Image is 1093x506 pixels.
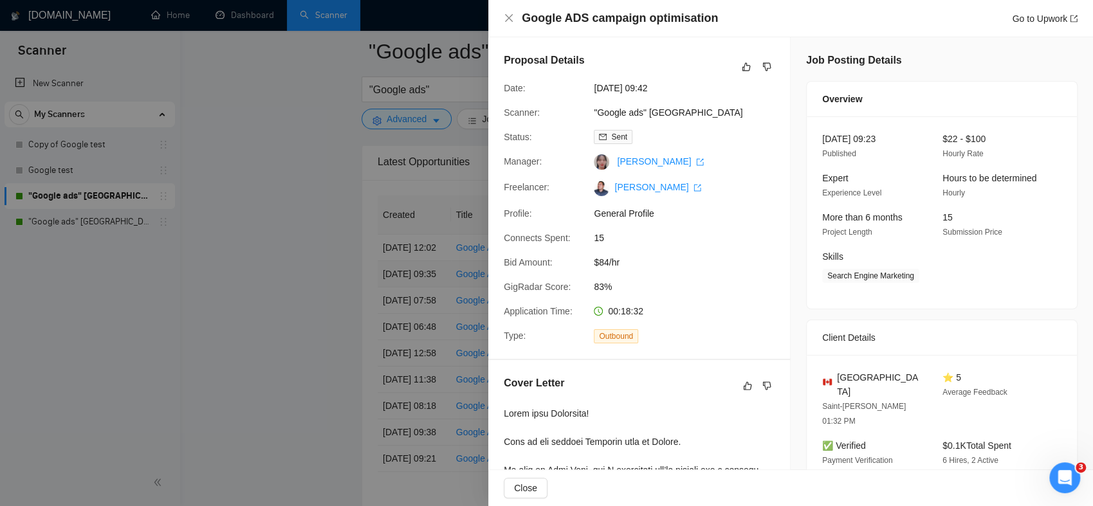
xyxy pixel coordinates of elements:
span: Hourly [942,188,965,197]
span: 83% [594,280,787,294]
span: $0.1K Total Spent [942,440,1011,451]
button: dislike [759,59,775,75]
span: Overview [822,92,862,106]
span: [DATE] 09:42 [594,81,787,95]
span: ✅ Verified [822,440,866,451]
span: 15 [594,231,787,245]
span: $22 - $100 [942,134,986,144]
h4: Google ADS campaign optimisation [522,10,718,26]
iframe: Intercom live chat [1049,462,1080,493]
span: Project Length [822,228,872,237]
a: Go to Upworkexport [1012,14,1078,24]
span: Bid Amount: [504,257,553,267]
span: General Profile [594,206,787,221]
span: Skills [822,251,843,262]
span: Sent [611,132,627,141]
span: More than 6 months [822,212,903,222]
button: Close [504,478,547,498]
span: Hours to be determined [942,173,1036,183]
span: Scanner: [504,107,540,118]
span: 00:18:32 [608,306,643,316]
span: Expert [822,173,848,183]
span: like [743,381,752,391]
span: Manager: [504,156,542,167]
span: close [504,13,514,23]
span: Outbound [594,329,638,343]
button: dislike [759,378,775,393]
span: 3 [1076,462,1086,473]
button: like [739,59,754,75]
span: Submission Price [942,228,1002,237]
span: Saint-[PERSON_NAME] 01:32 PM [822,402,906,426]
button: Close [504,13,514,24]
h5: Cover Letter [504,375,564,391]
span: Connects Spent: [504,233,571,243]
span: export [696,158,704,166]
span: [GEOGRAPHIC_DATA] [837,370,922,399]
span: 6 Hires, 2 Active [942,456,998,465]
span: mail [599,133,607,141]
span: like [742,62,751,72]
div: Client Details [822,320,1061,355]
span: Payment Verification [822,456,892,465]
span: ⭐ 5 [942,372,961,383]
span: Status: [504,132,532,142]
span: Experience Level [822,188,881,197]
span: Search Engine Marketing [822,269,919,283]
span: export [1070,15,1078,23]
span: clock-circle [594,307,603,316]
span: Profile: [504,208,532,219]
span: $84/hr [594,255,787,269]
a: [PERSON_NAME] export [614,182,701,192]
span: dislike [762,62,771,72]
h5: Proposal Details [504,53,584,68]
h5: Job Posting Details [806,53,901,68]
span: Close [514,481,537,495]
span: "Google ads" [GEOGRAPHIC_DATA] [594,105,787,120]
span: 15 [942,212,953,222]
span: Application Time: [504,306,573,316]
span: Hourly Rate [942,149,983,158]
span: [DATE] 09:23 [822,134,876,144]
span: Type: [504,330,526,341]
span: dislike [762,381,771,391]
span: Average Feedback [942,388,1007,397]
span: Freelancer: [504,182,549,192]
span: Date: [504,83,525,93]
img: 🇨🇦 [823,377,832,386]
img: c1ASz4qjJDQI_U5PjCU7eDd7GCaefodEICqW6icHSV_0bVlsW2vNMKkFPxsRAscisE [594,181,609,196]
a: [PERSON_NAME] export [617,156,704,167]
span: export [693,184,701,192]
button: like [740,378,755,393]
span: Published [822,149,856,158]
span: GigRadar Score: [504,282,571,292]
